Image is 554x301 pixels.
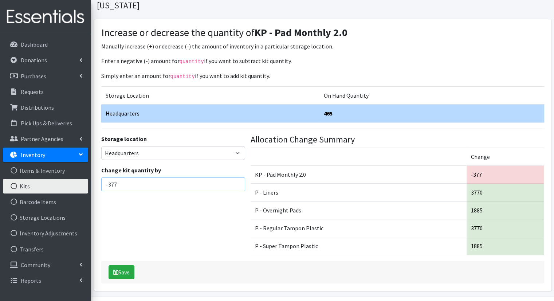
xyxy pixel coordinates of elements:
[319,86,544,104] td: On Hand Quantity
[3,163,88,178] a: Items & Inventory
[3,69,88,83] a: Purchases
[3,242,88,257] a: Transfers
[3,85,88,99] a: Requests
[467,237,544,255] td: 1885
[3,116,88,130] a: Pick Ups & Deliveries
[3,37,88,52] a: Dashboard
[21,277,41,284] p: Reports
[255,26,347,39] strong: KP - Pad Monthly 2.0
[251,184,467,202] td: P - Liners
[3,5,88,29] img: HumanEssentials
[101,27,544,39] h3: Increase or decrease the quantity of
[3,100,88,115] a: Distributions
[3,210,88,225] a: Storage Locations
[21,41,48,48] p: Dashboard
[109,265,134,279] button: Save
[21,151,45,159] p: Inventory
[101,86,320,104] td: Storage Location
[251,134,544,145] h4: Allocation Change Summary
[251,202,467,219] td: P - Overnight Pads
[467,184,544,202] td: 3770
[3,132,88,146] a: Partner Agencies
[21,73,46,80] p: Purchases
[3,53,88,67] a: Donations
[21,56,47,64] p: Donations
[3,258,88,272] a: Community
[467,148,544,166] td: Change
[21,261,50,269] p: Community
[101,134,147,143] label: Storage location
[21,135,63,142] p: Partner Agencies
[170,74,195,79] code: quantity
[3,273,88,288] a: Reports
[251,166,467,184] td: KP - Pad Monthly 2.0
[21,120,72,127] p: Pick Ups & Deliveries
[101,71,544,81] p: Simply enter an amount for if you want to add kit quantity.
[101,166,161,175] label: Change kit quantity by
[467,166,544,184] td: -377
[101,56,544,66] p: Enter a negative (-) amount for if you want to subtract kit quantity.
[324,110,333,117] strong: 465
[251,219,467,237] td: P - Regular Tampon Plastic
[467,219,544,237] td: 3770
[3,148,88,162] a: Inventory
[21,88,44,95] p: Requests
[21,104,54,111] p: Distributions
[251,237,467,255] td: P - Super Tampon Plastic
[467,202,544,219] td: 1885
[3,179,88,193] a: Kits
[180,59,204,64] code: quantity
[3,226,88,241] a: Inventory Adjustments
[3,195,88,209] a: Barcode Items
[101,104,320,122] td: Headquarters
[101,42,544,51] p: Manually increase (+) or decrease (-) the amount of inventory in a particular storage location.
